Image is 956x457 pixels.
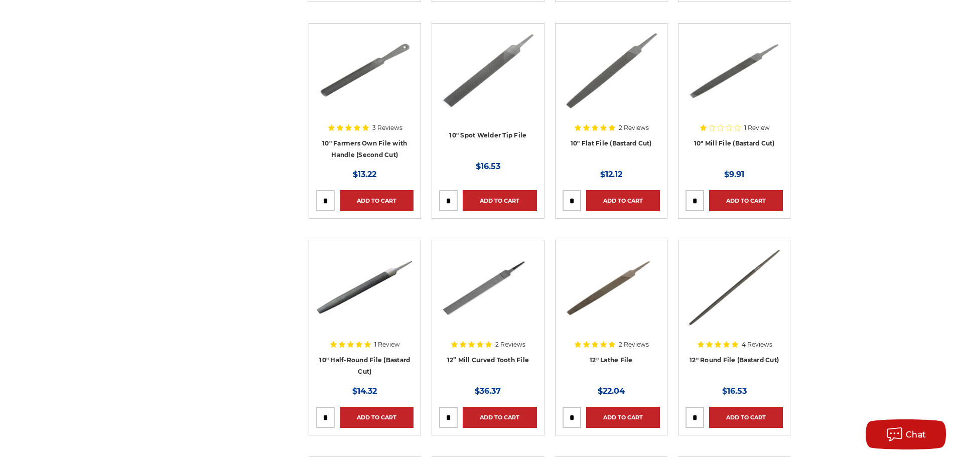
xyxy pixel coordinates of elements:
span: $36.37 [475,386,501,396]
span: $13.22 [353,170,376,179]
a: Add to Cart [340,407,414,428]
span: Chat [906,430,926,439]
a: Add to Cart [709,407,783,428]
a: 12" Mill Curved Tooth File with Tang [439,247,536,376]
img: 12 Inch Lathe File, Single Cut [563,247,660,328]
a: 10 Inch Axe File with Handle [316,31,414,159]
span: $12.12 [600,170,622,179]
a: Add to Cart [709,190,783,211]
a: Add to Cart [340,190,414,211]
img: 10 Inch Axe File with Handle [316,31,414,111]
a: Add to Cart [463,190,536,211]
a: 12 Inch Lathe File, Single Cut [563,247,660,376]
a: Add to Cart [586,190,660,211]
span: $14.32 [352,386,377,396]
img: 12 Inch Round File Bastard Cut, Double Cut [686,247,783,328]
a: 10" Half round bastard file [316,247,414,376]
button: Chat [866,419,946,449]
span: $9.91 [724,170,744,179]
a: 10" spot welder tip file [439,31,536,159]
a: 12 Inch Round File Bastard Cut, Double Cut [686,247,783,376]
span: $16.53 [722,386,747,396]
a: Add to Cart [463,407,536,428]
img: 12" Mill Curved Tooth File with Tang [439,247,536,328]
span: $22.04 [598,386,625,396]
a: 10" Flat Bastard File [563,31,660,159]
img: 10" Half round bastard file [316,247,414,328]
a: Add to Cart [586,407,660,428]
a: 10" Mill File Bastard Cut [686,31,783,159]
img: 10" spot welder tip file [439,31,536,111]
span: $16.53 [476,162,500,171]
img: 10" Mill File Bastard Cut [686,31,783,111]
img: 10" Flat Bastard File [563,31,660,111]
